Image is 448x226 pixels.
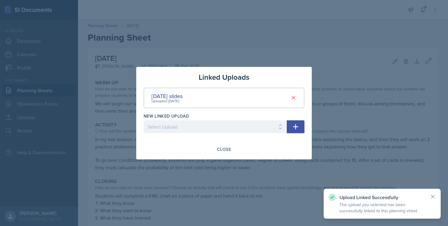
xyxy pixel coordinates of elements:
[340,194,425,200] p: Upload Linked Successfully
[213,144,235,155] button: Close
[340,202,425,214] p: The upload you selected has been successfully linked to this planning sheet
[217,147,231,152] div: Close
[144,113,189,119] label: New Linked Upload
[151,98,183,104] div: Uploaded [DATE]
[199,72,249,83] h3: Linked Uploads
[151,92,183,100] div: [DATE] slides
